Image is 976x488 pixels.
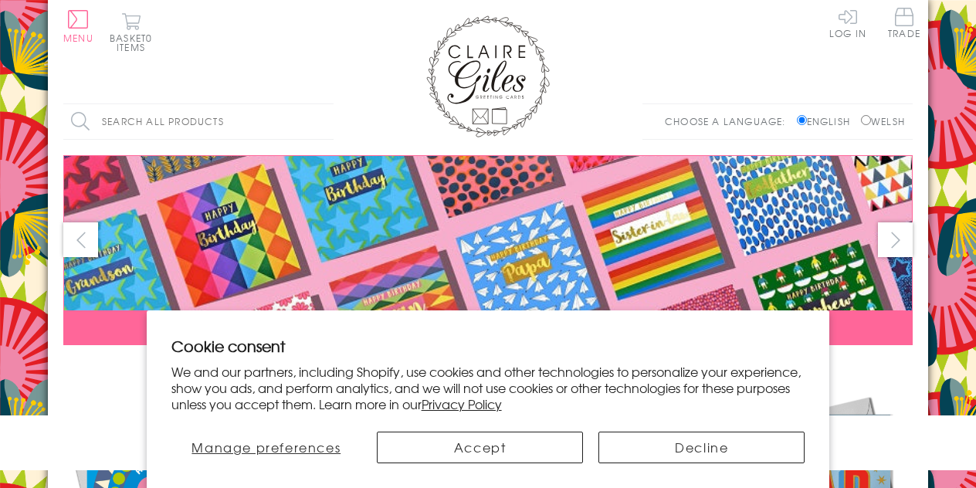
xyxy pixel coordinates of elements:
button: next [878,222,913,257]
button: Accept [377,432,583,463]
div: Carousel Pagination [63,357,913,381]
button: Menu [63,10,93,42]
p: Choose a language: [665,114,794,128]
input: Welsh [861,115,871,125]
label: Welsh [861,114,905,128]
span: Menu [63,31,93,45]
a: Log In [829,8,866,38]
button: Manage preferences [171,432,361,463]
span: 0 items [117,31,152,54]
span: Manage preferences [191,438,341,456]
span: Trade [888,8,920,38]
button: Basket0 items [110,12,152,52]
label: English [797,114,858,128]
h2: Cookie consent [171,335,805,357]
button: prev [63,222,98,257]
a: Trade [888,8,920,41]
input: English [797,115,807,125]
input: Search [318,104,334,139]
p: We and our partners, including Shopify, use cookies and other technologies to personalize your ex... [171,364,805,412]
input: Search all products [63,104,334,139]
a: Privacy Policy [422,395,502,413]
button: Decline [598,432,805,463]
img: Claire Giles Greetings Cards [426,15,550,137]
